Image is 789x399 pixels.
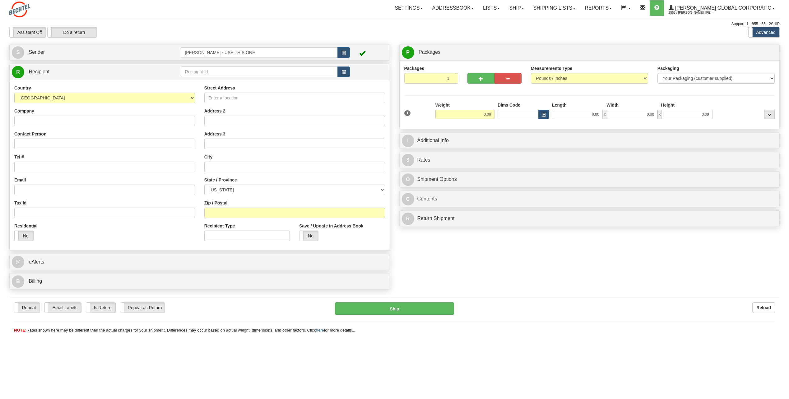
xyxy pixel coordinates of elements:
label: Tax Id [14,200,26,206]
a: [PERSON_NAME] Global Corporatio 2553 / [PERSON_NAME], [PERSON_NAME] [664,0,779,16]
a: IAdditional Info [402,134,777,147]
a: Addressbook [427,0,478,16]
label: Email Labels [45,303,81,313]
span: S [12,46,24,59]
a: Settings [390,0,427,16]
a: $Rates [402,154,777,167]
label: Contact Person [14,131,46,137]
a: S Sender [12,46,181,59]
label: Email [14,177,26,183]
label: Zip / Postal [204,200,228,206]
span: 2553 / [PERSON_NAME], [PERSON_NAME] [669,10,715,16]
a: RReturn Shipment [402,212,777,225]
label: Street Address [204,85,235,91]
label: Weight [435,102,450,108]
span: R [12,66,24,78]
span: P [402,46,414,59]
label: Height [661,102,675,108]
button: Ship [335,302,454,315]
label: Length [552,102,567,108]
label: Advanced [749,27,779,37]
a: CContents [402,193,777,205]
div: ... [764,110,775,119]
label: Address 2 [204,108,225,114]
label: Company [14,108,34,114]
a: R Recipient [12,66,162,78]
span: @ [12,256,24,268]
label: Assistant Off [10,27,46,37]
a: Lists [478,0,504,16]
a: P Packages [402,46,777,59]
input: Sender Id [181,47,337,58]
span: [PERSON_NAME] Global Corporatio [674,5,772,11]
div: Support: 1 - 855 - 55 - 2SHIP [9,21,780,27]
span: $ [402,154,414,166]
label: No [15,231,33,241]
label: Width [606,102,619,108]
span: C [402,193,414,205]
label: Tel # [14,154,24,160]
label: No [299,231,318,241]
label: Is Return [86,303,115,313]
label: Address 3 [204,131,225,137]
input: Enter a location [204,93,385,103]
span: R [402,213,414,225]
button: Reload [752,302,775,313]
label: Dims Code [498,102,520,108]
span: x [657,110,662,119]
span: O [402,173,414,186]
span: NOTE: [14,328,26,332]
label: Recipient Type [204,223,235,229]
img: logo2553.jpg [9,2,30,17]
div: Rates shown here may be different than the actual charges for your shipment. Differences may occu... [9,328,780,333]
label: City [204,154,212,160]
label: Packages [404,65,425,71]
a: Ship [504,0,528,16]
a: Shipping lists [529,0,580,16]
span: Sender [29,49,45,55]
a: B Billing [12,275,388,288]
span: eAlerts [29,259,44,264]
a: here [316,328,324,332]
span: B [12,275,24,288]
span: Recipient [29,69,49,74]
span: I [402,135,414,147]
label: Measurements Type [531,65,573,71]
label: Residential [14,223,38,229]
label: Repeat as Return [120,303,165,313]
label: State / Province [204,177,237,183]
a: OShipment Options [402,173,777,186]
label: Do a return [48,27,97,37]
a: Reports [580,0,616,16]
label: Repeat [14,303,40,313]
label: Packaging [657,65,679,71]
b: Reload [756,305,771,310]
span: Billing [29,278,42,284]
span: Packages [419,49,440,55]
span: 1 [404,110,411,116]
label: Country [14,85,31,91]
a: @ eAlerts [12,256,388,268]
span: x [603,110,607,119]
label: Save / Update in Address Book [299,223,363,229]
input: Recipient Id [181,66,337,77]
iframe: chat widget [775,168,788,231]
